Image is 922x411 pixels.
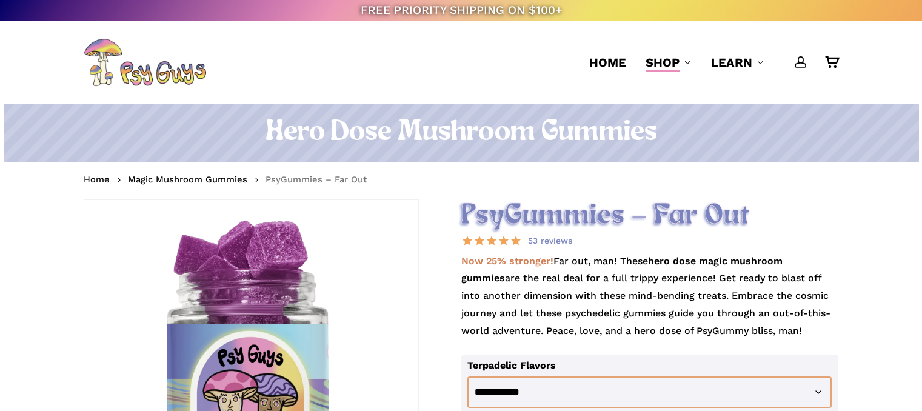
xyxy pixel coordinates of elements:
a: Home [84,173,110,185]
a: Shop [646,54,692,71]
nav: Main Menu [580,21,838,104]
p: Far out, man! These are the real deal for a full trippy experience! Get ready to blast off into a... [461,253,839,355]
span: Home [589,55,626,70]
a: Learn [711,54,764,71]
span: PsyGummies – Far Out [266,174,367,185]
label: Terpadelic Flavors [467,359,556,371]
h2: PsyGummies – Far Out [461,199,839,233]
span: Shop [646,55,680,70]
h1: Hero Dose Mushroom Gummies [84,116,838,150]
a: Cart [825,56,838,69]
strong: Now 25% stronger! [461,255,553,267]
a: Home [589,54,626,71]
span: Learn [711,55,752,70]
a: Magic Mushroom Gummies [128,173,247,185]
img: PsyGuys [84,38,206,87]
